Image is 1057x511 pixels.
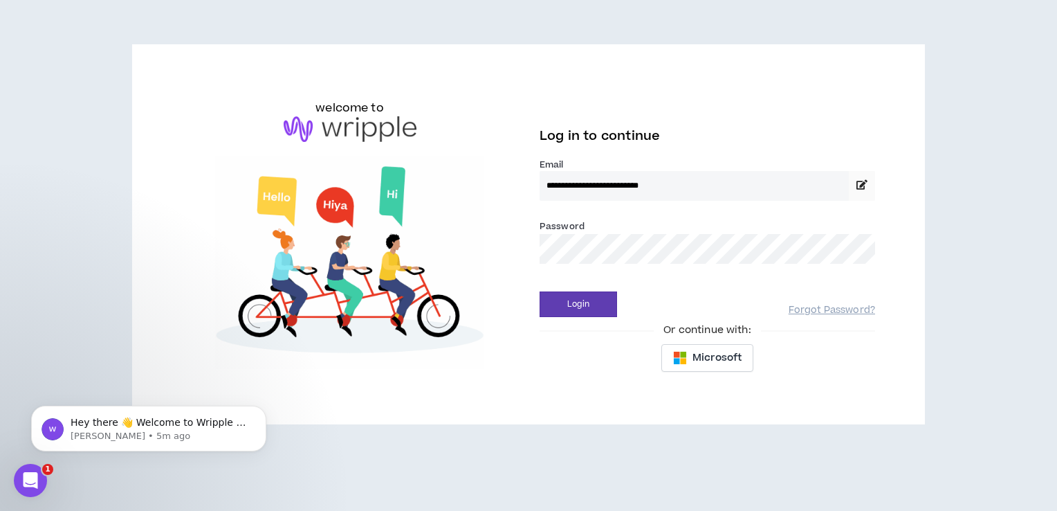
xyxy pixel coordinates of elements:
label: Email [540,159,875,171]
iframe: Intercom notifications message [10,377,287,474]
span: Microsoft [692,350,742,366]
span: Log in to continue [540,127,660,145]
button: Microsoft [661,344,753,372]
span: Or continue with: [654,323,760,338]
img: Welcome to Wripple [182,156,517,369]
button: Login [540,292,617,317]
img: logo-brand.png [284,116,416,143]
span: 1 [42,464,53,475]
a: Forgot Password? [789,304,875,317]
label: Password [540,220,585,233]
iframe: Intercom live chat [14,464,47,497]
h6: welcome to [315,100,384,116]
